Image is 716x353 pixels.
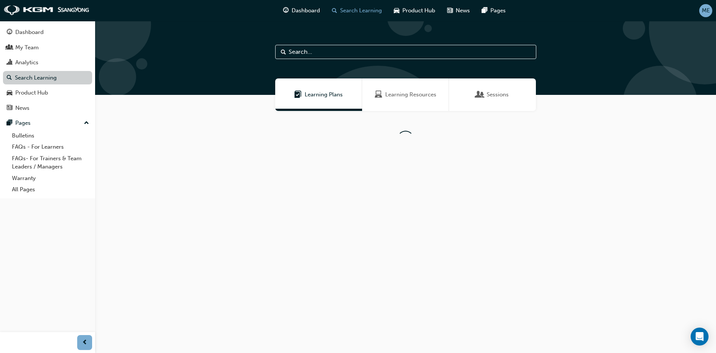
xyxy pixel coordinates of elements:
a: My Team [3,41,92,55]
div: Open Intercom Messenger [691,328,709,346]
span: ME [702,6,710,15]
button: DashboardMy TeamAnalyticsSearch LearningProduct HubNews [3,24,92,116]
a: News [3,101,92,115]
a: Search Learning [3,71,92,85]
span: Learning Plans [294,90,302,99]
a: Product Hub [3,86,92,100]
span: guage-icon [7,29,12,36]
button: Pages [3,116,92,130]
div: Dashboard [15,28,44,37]
span: Learning Resources [375,90,382,99]
span: Sessions [476,90,484,99]
a: guage-iconDashboard [277,3,326,18]
span: car-icon [394,6,399,15]
span: Search [281,48,286,56]
span: search-icon [332,6,337,15]
button: ME [699,4,712,17]
span: news-icon [7,105,12,112]
a: FAQs- For Trainers & Team Leaders / Managers [9,153,92,173]
span: Sessions [487,90,509,99]
div: Pages [15,119,31,127]
span: search-icon [7,75,12,81]
span: Pages [490,6,506,15]
a: Learning ResourcesLearning Resources [362,78,449,111]
div: Product Hub [15,89,48,97]
a: search-iconSearch Learning [326,3,388,18]
span: up-icon [84,118,89,128]
span: Search Learning [340,6,382,15]
span: News [456,6,470,15]
span: Product Hub [402,6,435,15]
img: kgm [4,5,89,16]
span: chart-icon [7,59,12,66]
a: car-iconProduct Hub [388,3,441,18]
a: news-iconNews [441,3,476,18]
span: Dashboard [292,6,320,15]
div: Analytics [15,58,38,67]
span: car-icon [7,90,12,96]
a: Analytics [3,56,92,69]
a: Dashboard [3,25,92,39]
div: News [15,104,29,112]
span: Learning Resources [385,90,436,99]
a: Warranty [9,173,92,184]
a: Bulletins [9,130,92,142]
span: people-icon [7,44,12,51]
a: All Pages [9,184,92,195]
a: pages-iconPages [476,3,512,18]
span: guage-icon [283,6,289,15]
span: Learning Plans [305,90,343,99]
input: Search... [275,45,536,59]
span: pages-icon [7,120,12,127]
span: pages-icon [482,6,487,15]
a: SessionsSessions [449,78,536,111]
div: My Team [15,43,39,52]
span: prev-icon [82,338,88,347]
a: Learning PlansLearning Plans [275,78,362,111]
a: FAQs - For Learners [9,141,92,153]
span: news-icon [447,6,453,15]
